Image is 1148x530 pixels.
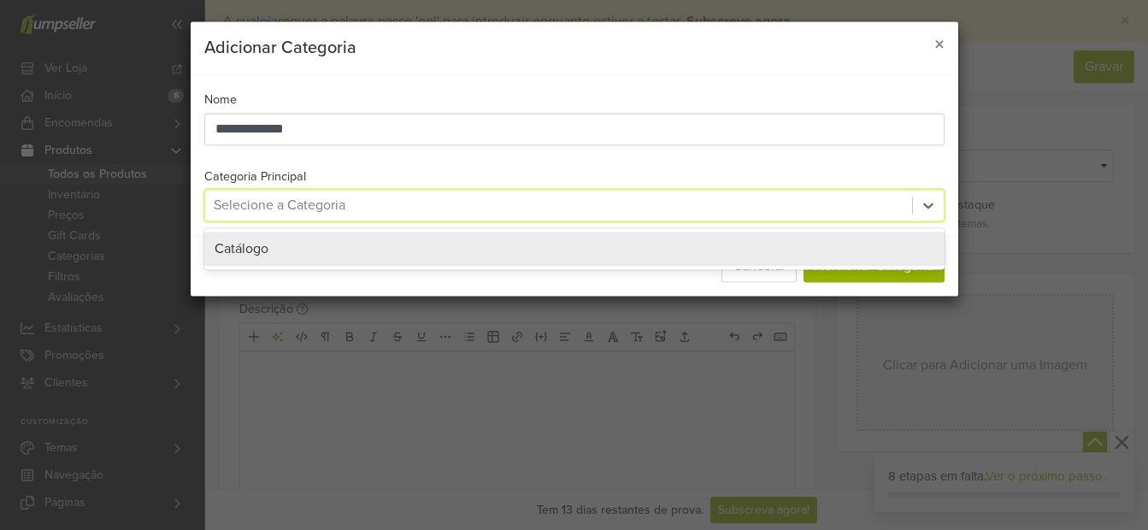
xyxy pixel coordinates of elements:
[934,32,945,57] span: ×
[204,35,356,61] h5: Adicionar Categoria
[204,91,237,109] label: Nome
[921,21,958,69] button: Close
[204,168,306,186] label: Categoria Principal
[215,241,268,258] span: Catálogo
